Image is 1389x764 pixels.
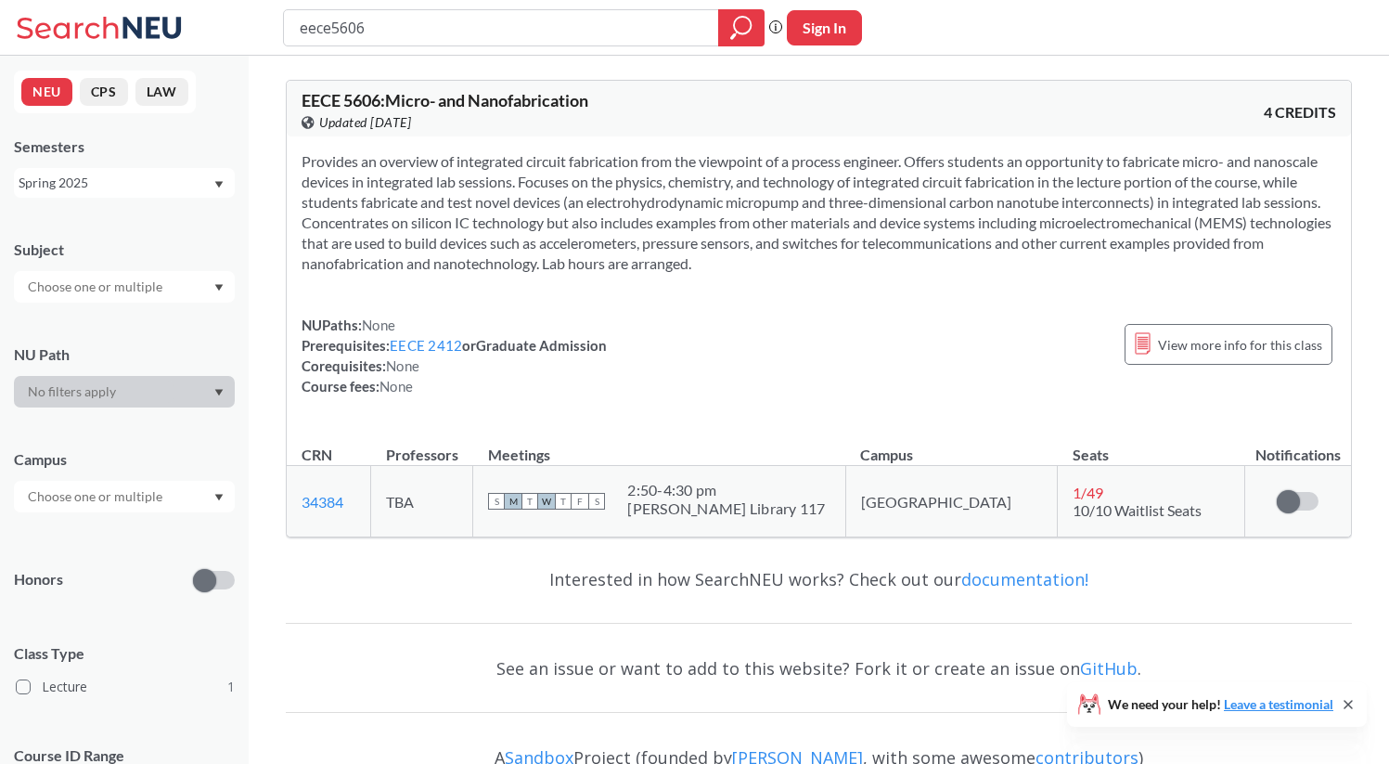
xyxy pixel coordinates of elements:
span: View more info for this class [1158,333,1322,356]
label: Lecture [16,675,235,699]
span: Updated [DATE] [319,112,411,133]
a: documentation! [961,568,1088,590]
span: None [379,378,413,395]
svg: Dropdown arrow [214,494,224,501]
div: 2:50 - 4:30 pm [627,481,825,499]
svg: Dropdown arrow [214,181,224,188]
span: Class Type [14,643,235,664]
a: 34384 [302,493,343,511]
svg: magnifying glass [730,15,752,41]
td: [GEOGRAPHIC_DATA] [845,466,1057,537]
span: F [572,493,588,510]
th: Notifications [1244,426,1351,466]
span: 1 [227,677,235,697]
span: EECE 5606 : Micro- and Nanofabrication [302,90,588,110]
a: Leave a testimonial [1224,696,1333,712]
span: S [488,493,505,510]
div: Spring 2025Dropdown arrow [14,168,235,198]
span: None [386,357,419,374]
th: Meetings [473,426,845,466]
button: Sign In [787,10,862,45]
td: TBA [371,466,473,537]
a: GitHub [1080,657,1138,680]
div: magnifying glass [718,9,765,46]
input: Choose one or multiple [19,276,174,298]
span: 4 CREDITS [1264,102,1336,123]
span: We need your help! [1108,698,1333,711]
div: Dropdown arrow [14,376,235,408]
a: EECE 2412 [390,337,462,354]
button: CPS [80,78,128,106]
section: Provides an overview of integrated circuit fabrication from the viewpoint of a process engineer. ... [302,151,1336,274]
span: T [555,493,572,510]
span: S [588,493,605,510]
div: Interested in how SearchNEU works? Check out our [286,552,1352,606]
span: M [505,493,521,510]
div: Dropdown arrow [14,481,235,512]
p: Honors [14,569,63,590]
div: See an issue or want to add to this website? Fork it or create an issue on . [286,641,1352,695]
div: NUPaths: Prerequisites: or Graduate Admission Corequisites: Course fees: [302,315,607,396]
span: W [538,493,555,510]
div: [PERSON_NAME] Library 117 [627,499,825,518]
svg: Dropdown arrow [214,284,224,291]
div: Spring 2025 [19,173,212,193]
th: Campus [845,426,1057,466]
input: Class, professor, course number, "phrase" [298,12,705,44]
th: Professors [371,426,473,466]
svg: Dropdown arrow [214,389,224,396]
span: T [521,493,538,510]
div: NU Path [14,344,235,365]
input: Choose one or multiple [19,486,174,508]
button: NEU [21,78,72,106]
span: 10/10 Waitlist Seats [1073,501,1202,519]
div: Subject [14,240,235,260]
div: Dropdown arrow [14,271,235,303]
div: Campus [14,449,235,470]
button: LAW [135,78,188,106]
span: None [362,317,395,333]
th: Seats [1058,426,1245,466]
div: CRN [302,445,332,465]
span: 1 / 49 [1073,484,1103,501]
div: Semesters [14,136,235,157]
